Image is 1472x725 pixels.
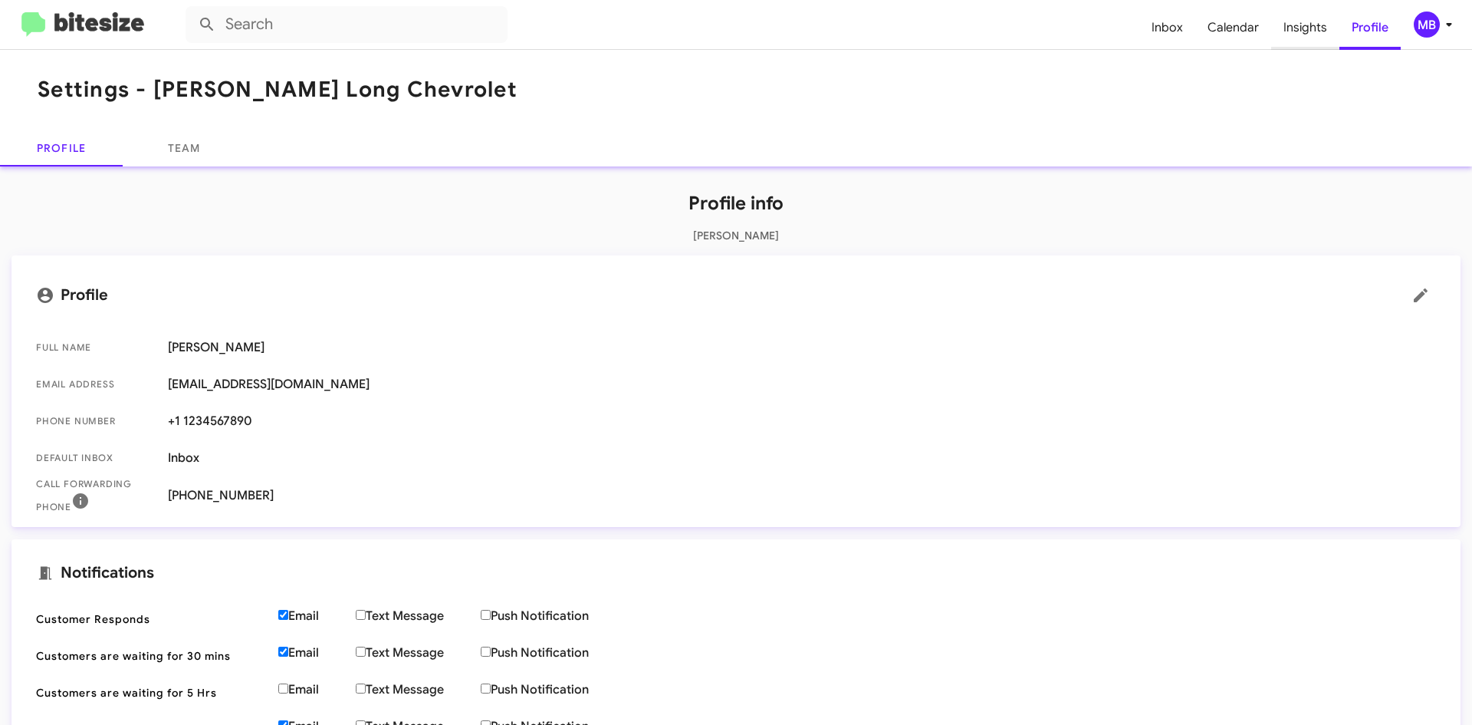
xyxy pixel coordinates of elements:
[356,645,481,661] label: Text Message
[36,280,1436,311] mat-card-title: Profile
[36,611,266,627] span: Customer Responds
[36,414,156,429] span: Phone number
[38,77,517,102] h1: Settings - [PERSON_NAME] Long Chevrolet
[1139,5,1195,50] a: Inbox
[481,684,491,694] input: Push Notification
[278,610,288,620] input: Email
[36,476,156,515] span: Call Forwarding Phone
[36,377,156,392] span: Email Address
[278,608,356,624] label: Email
[168,450,1436,466] span: Inbox
[278,647,288,657] input: Email
[356,684,366,694] input: Text Message
[123,130,245,166] a: Team
[356,682,481,697] label: Text Message
[11,191,1460,216] h1: Profile info
[481,647,491,657] input: Push Notification
[481,608,626,624] label: Push Notification
[36,564,1436,582] mat-card-title: Notifications
[186,6,508,43] input: Search
[356,608,481,624] label: Text Message
[36,340,156,355] span: Full Name
[36,685,266,700] span: Customers are waiting for 5 Hrs
[1414,12,1440,38] div: MB
[278,684,288,694] input: Email
[168,488,1436,503] span: [PHONE_NUMBER]
[278,682,356,697] label: Email
[356,610,366,620] input: Text Message
[1339,5,1401,50] a: Profile
[356,647,366,657] input: Text Message
[1401,12,1455,38] button: MB
[481,645,626,661] label: Push Notification
[36,450,156,466] span: Default Inbox
[1271,5,1339,50] a: Insights
[36,648,266,664] span: Customers are waiting for 30 mins
[481,610,491,620] input: Push Notification
[11,228,1460,243] p: [PERSON_NAME]
[1195,5,1271,50] a: Calendar
[168,414,1436,429] span: +1 1234567890
[168,377,1436,392] span: [EMAIL_ADDRESS][DOMAIN_NAME]
[168,340,1436,355] span: [PERSON_NAME]
[278,645,356,661] label: Email
[481,682,626,697] label: Push Notification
